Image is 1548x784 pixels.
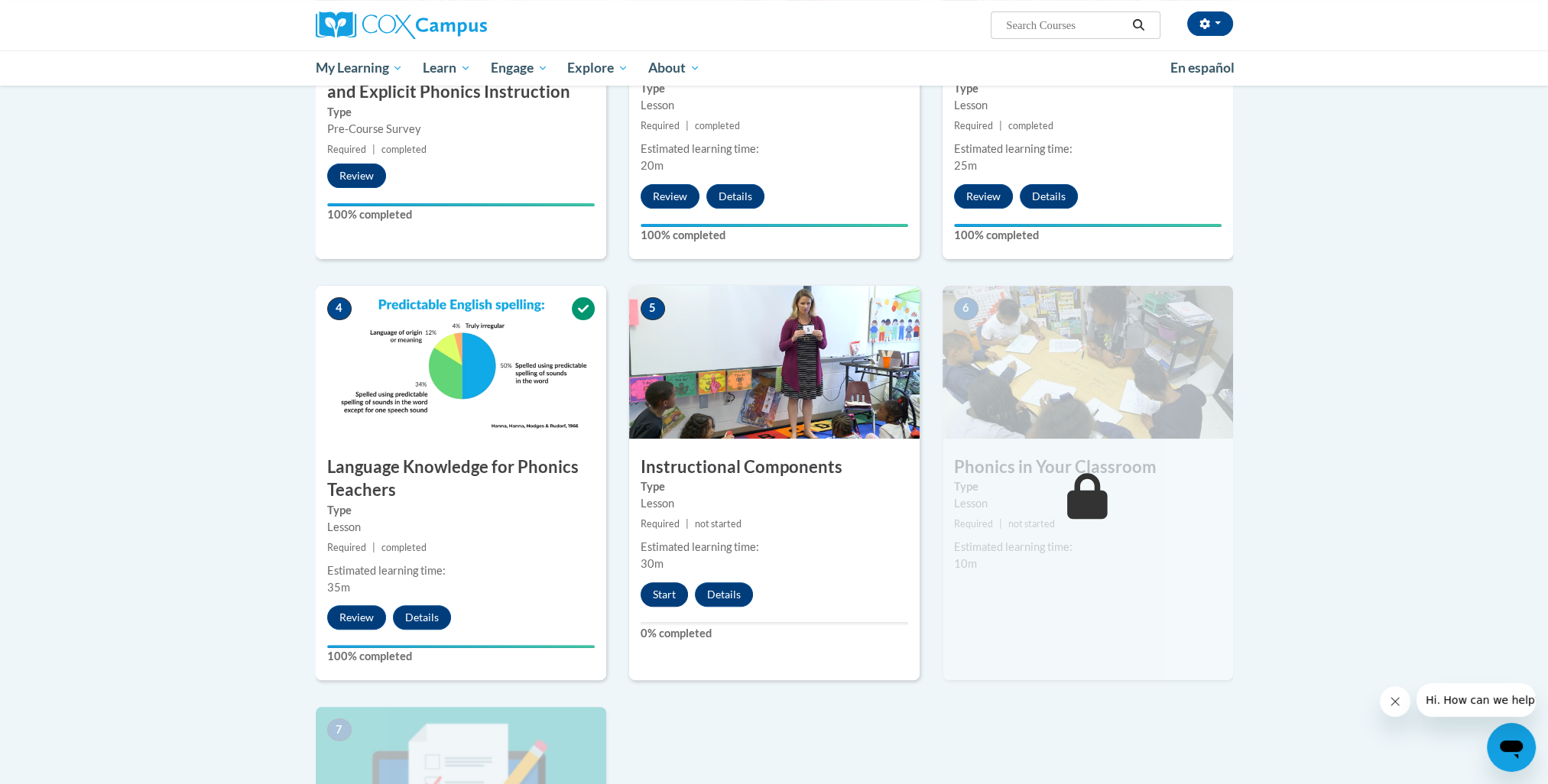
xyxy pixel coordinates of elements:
div: Lesson [954,97,1222,114]
span: Required [954,120,993,131]
label: Type [954,80,1222,97]
span: En español [1170,60,1235,76]
iframe: Button to launch messaging window [1487,723,1536,772]
button: Review [954,184,1013,209]
button: Review [327,164,386,188]
span: Hi. How can we help? [9,11,124,23]
h3: Instructional Components [629,455,920,479]
a: My Learning [306,50,414,86]
a: About [638,50,710,86]
a: Explore [557,50,638,86]
button: Details [393,605,451,630]
span: completed [1008,120,1053,131]
span: | [372,144,375,155]
button: Start [641,582,688,607]
div: Estimated learning time: [954,141,1222,157]
label: Type [641,80,908,97]
label: Type [954,478,1222,495]
span: not started [1008,518,1055,530]
div: Estimated learning time: [641,539,908,556]
img: Course Image [943,286,1233,439]
div: Estimated learning time: [954,539,1222,556]
div: Main menu [293,50,1256,86]
div: Lesson [641,97,908,114]
button: Review [327,605,386,630]
span: | [999,518,1002,530]
div: Your progress [641,224,908,227]
span: Required [327,542,366,553]
span: My Learning [315,59,403,77]
span: 35m [327,581,350,594]
span: not started [695,518,742,530]
span: completed [381,144,427,155]
span: 25m [954,159,977,172]
span: Learn [423,59,471,77]
img: Course Image [629,286,920,439]
label: 100% completed [641,227,908,244]
span: completed [381,542,427,553]
label: Type [327,502,595,519]
span: 6 [954,297,978,320]
label: 100% completed [954,227,1222,244]
div: Your progress [954,224,1222,227]
a: Learn [413,50,481,86]
img: Course Image [316,286,606,439]
label: 100% completed [327,648,595,665]
input: Search Courses [1004,16,1127,34]
div: Lesson [954,495,1222,512]
span: | [372,542,375,553]
button: Account Settings [1187,11,1233,36]
span: 20m [641,159,664,172]
div: Estimated learning time: [327,562,595,579]
button: Review [641,184,699,209]
label: Type [641,478,908,495]
a: Cox Campus [316,11,606,39]
label: 100% completed [327,206,595,223]
div: Estimated learning time: [641,141,908,157]
span: 4 [327,297,352,320]
span: Required [327,144,366,155]
span: 7 [327,718,352,741]
span: completed [695,120,740,131]
span: | [686,518,689,530]
span: Required [954,518,993,530]
a: En español [1160,52,1245,84]
span: | [686,120,689,131]
iframe: Message from company [1417,683,1536,717]
div: Your progress [327,645,595,648]
span: 5 [641,297,665,320]
label: Type [327,104,595,121]
a: Engage [481,50,558,86]
span: 30m [641,557,664,570]
span: Explore [567,59,628,77]
iframe: Close message [1380,686,1410,717]
button: Details [695,582,753,607]
button: Search [1127,16,1150,34]
span: Required [641,518,680,530]
span: | [999,120,1002,131]
span: About [648,59,700,77]
img: Cox Campus [316,11,487,39]
h3: Language Knowledge for Phonics Teachers [316,455,606,503]
div: Lesson [327,519,595,536]
span: 10m [954,557,977,570]
button: Details [1020,184,1078,209]
span: Engage [491,59,548,77]
div: Lesson [641,495,908,512]
div: Pre-Course Survey [327,121,595,138]
label: 0% completed [641,625,908,642]
div: Your progress [327,203,595,206]
button: Details [706,184,764,209]
h3: Phonics in Your Classroom [943,455,1233,479]
span: Required [641,120,680,131]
